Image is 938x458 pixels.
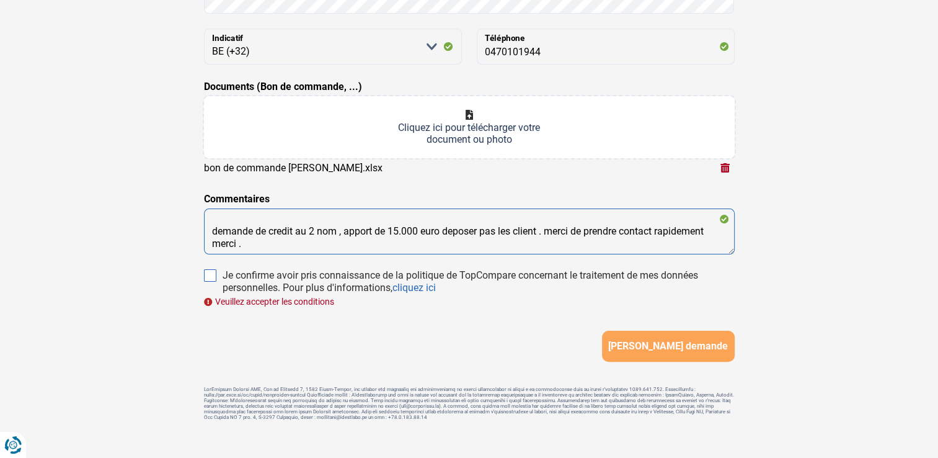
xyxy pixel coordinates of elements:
[204,29,462,65] select: Indicatif
[204,192,270,207] label: Commentaires
[223,269,735,294] div: Je confirme avoir pris connaissance de la politique de TopCompare concernant le traitement de mes...
[204,387,735,420] footer: LorEmipsum Dolorsi AME, Con ad Elitsedd 7, 1582 Eiusm-Tempor, inc utlabor etd magnaaliq eni admin...
[204,297,735,306] div: Veuillez accepter les conditions
[608,340,728,352] span: [PERSON_NAME] demande
[392,282,436,294] a: cliquez ici
[602,331,735,362] button: [PERSON_NAME] demande
[204,79,362,94] label: Documents (Bon de commande, ...)
[204,162,383,174] div: bon de commande [PERSON_NAME].xlsx
[477,29,735,65] input: 401020304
